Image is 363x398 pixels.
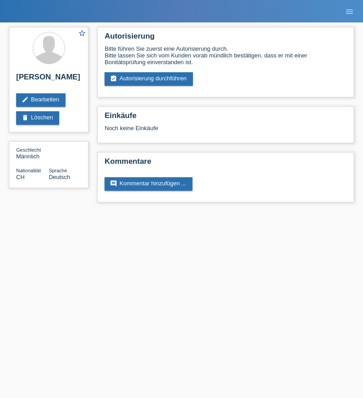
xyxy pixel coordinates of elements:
a: assignment_turned_inAutorisierung durchführen [105,72,193,86]
h2: Einkäufe [105,111,347,125]
i: comment [110,180,117,187]
i: menu [345,7,354,16]
h2: [PERSON_NAME] [16,73,81,86]
span: Schweiz [16,174,25,180]
i: delete [22,114,29,121]
h2: Kommentare [105,157,347,171]
h2: Autorisierung [105,32,347,45]
span: Geschlecht [16,147,41,153]
span: Nationalität [16,168,41,173]
span: Sprache [49,168,67,173]
i: star_border [78,29,86,37]
div: Noch keine Einkäufe [105,125,347,138]
a: editBearbeiten [16,93,66,107]
span: Deutsch [49,174,70,180]
div: Bitte führen Sie zuerst eine Autorisierung durch. Bitte lassen Sie sich vom Kunden vorab mündlich... [105,45,347,66]
a: star_border [78,29,86,39]
a: deleteLöschen [16,111,59,125]
a: commentKommentar hinzufügen ... [105,177,192,191]
a: menu [341,9,359,14]
div: Männlich [16,146,49,160]
i: edit [22,96,29,103]
i: assignment_turned_in [110,75,117,82]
